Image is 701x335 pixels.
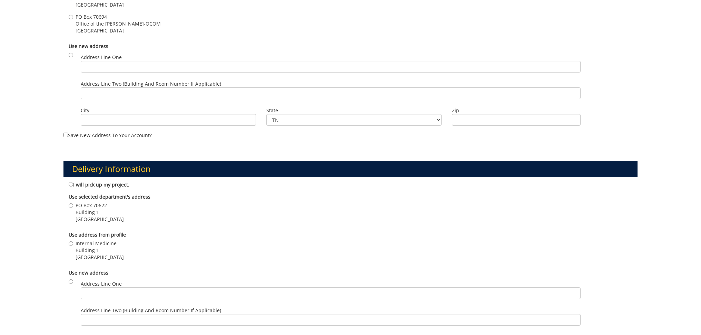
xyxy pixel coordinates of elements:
label: Address Line One [81,54,581,73]
span: [GEOGRAPHIC_DATA] [76,1,124,8]
span: Building 1 [76,247,124,254]
span: [GEOGRAPHIC_DATA] [76,27,161,34]
span: PO Box 70622 [76,202,124,209]
b: Use selected department's address [69,193,150,200]
b: Use new address [69,269,108,276]
input: PO Box 70694 Office of the [PERSON_NAME]-QCOM [GEOGRAPHIC_DATA] [69,15,73,19]
span: [GEOGRAPHIC_DATA] [76,216,124,223]
input: Address Line One [81,61,581,73]
span: Internal Medicine [76,240,124,247]
input: PO Box 70622 Building 1 [GEOGRAPHIC_DATA] [69,203,73,208]
input: I will pick up my project. [69,182,73,186]
input: Address Line Two (Building and Room Number if applicable) [81,87,581,99]
span: Building 1 [76,209,124,216]
label: City [81,107,256,114]
input: Save new address to your account? [63,133,68,137]
input: Address Line Two (Building and Room Number if applicable) [81,314,581,326]
input: Internal Medicine Building 1 [GEOGRAPHIC_DATA] [69,241,73,246]
input: City [81,114,256,126]
span: [GEOGRAPHIC_DATA] [76,254,124,261]
h3: Delivery Information [63,161,637,177]
label: State [266,107,442,114]
input: Zip [452,114,581,126]
span: Office of the [PERSON_NAME]-QCOM [76,20,161,27]
span: PO Box 70694 [76,13,161,20]
label: Address Line One [81,280,581,299]
label: Address Line Two (Building and Room Number if applicable) [81,80,581,99]
label: Address Line Two (Building and Room Number if applicable) [81,307,581,326]
b: Use new address [69,43,108,49]
label: Zip [452,107,581,114]
input: Address Line One [81,287,581,299]
label: I will pick up my project. [69,181,129,188]
b: Use address from profile [69,231,126,238]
